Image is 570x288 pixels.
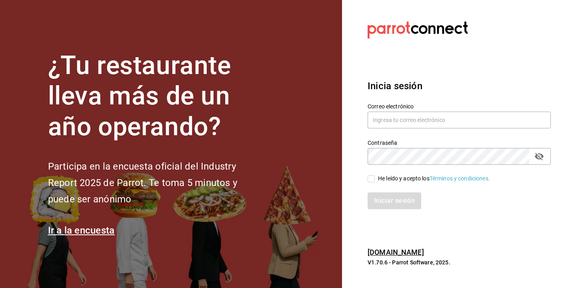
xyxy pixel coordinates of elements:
[48,225,115,236] a: Ir a la encuesta
[368,79,551,93] h3: Inicia sesión
[532,150,546,163] button: passwordField
[368,112,551,128] input: Ingresa tu correo electrónico
[368,248,424,256] a: [DOMAIN_NAME]
[48,50,264,142] h1: ¿Tu restaurante lleva más de un año operando?
[368,140,551,145] label: Contraseña
[368,258,551,266] p: V1.70.6 - Parrot Software, 2025.
[368,103,551,109] label: Correo electrónico
[48,158,264,207] h2: Participa en la encuesta oficial del Industry Report 2025 de Parrot. Te toma 5 minutos y puede se...
[430,175,490,182] a: Términos y condiciones.
[378,174,490,183] div: He leído y acepto los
